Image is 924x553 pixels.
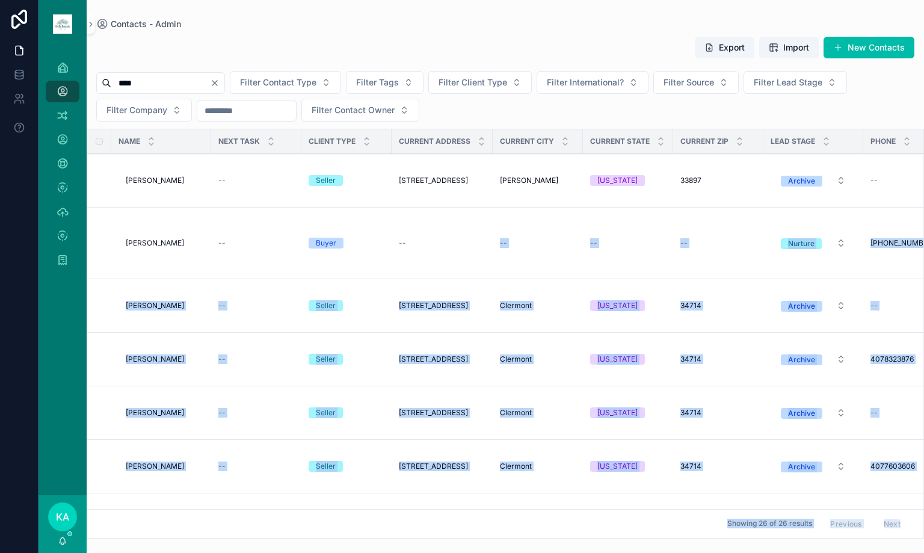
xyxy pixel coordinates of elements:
[316,461,336,472] div: Seller
[771,232,856,255] a: Select Button
[399,238,406,248] span: --
[126,301,204,310] a: [PERSON_NAME]
[870,462,915,471] span: 4077603606
[680,408,701,418] span: 34714
[309,300,384,311] a: Seller
[56,510,69,524] span: KA
[653,71,739,94] button: Select Button
[346,71,423,94] button: Select Button
[597,175,638,186] div: [US_STATE]
[210,78,224,88] button: Clear
[500,354,532,364] span: Clermont
[126,354,184,364] span: [PERSON_NAME]
[870,354,914,364] span: 4078323876
[590,354,666,365] a: [US_STATE]
[590,407,666,418] a: [US_STATE]
[218,408,226,418] span: --
[218,238,226,248] span: --
[399,176,468,185] span: [STREET_ADDRESS]
[218,408,294,418] a: --
[783,42,809,54] span: Import
[680,137,728,146] span: Current Zip
[771,170,855,191] button: Select Button
[500,238,507,248] span: --
[309,461,384,472] a: Seller
[316,238,336,249] div: Buyer
[597,354,638,365] div: [US_STATE]
[399,176,485,185] a: [STREET_ADDRESS]
[597,407,638,418] div: [US_STATE]
[771,348,855,370] button: Select Button
[399,462,485,471] a: [STREET_ADDRESS]
[680,238,688,248] span: --
[316,354,336,365] div: Seller
[680,462,701,471] span: 34714
[309,137,356,146] span: Client Type
[771,455,856,478] a: Select Button
[597,300,638,311] div: [US_STATE]
[399,137,470,146] span: Current Address
[230,71,341,94] button: Select Button
[218,176,226,185] span: --
[106,104,167,116] span: Filter Company
[218,462,294,471] a: --
[680,462,756,471] a: 34714
[754,76,822,88] span: Filter Lead Stage
[126,238,204,248] a: [PERSON_NAME]
[126,176,204,185] a: [PERSON_NAME]
[590,238,597,248] span: --
[788,408,815,419] div: Archive
[119,137,140,146] span: Name
[744,71,847,94] button: Select Button
[500,301,532,310] span: Clermont
[309,407,384,418] a: Seller
[680,238,756,248] a: --
[38,48,87,286] div: scrollable content
[500,462,576,471] a: Clermont
[399,301,485,310] a: [STREET_ADDRESS]
[309,175,384,186] a: Seller
[590,300,666,311] a: [US_STATE]
[500,176,558,185] span: [PERSON_NAME]
[680,176,756,185] a: 33897
[240,76,316,88] span: Filter Contact Type
[301,99,419,122] button: Select Button
[771,348,856,371] a: Select Button
[309,354,384,365] a: Seller
[664,76,714,88] span: Filter Source
[771,401,856,424] a: Select Button
[788,238,815,249] div: Nurture
[399,408,485,418] a: [STREET_ADDRESS]
[680,408,756,418] a: 34714
[126,301,184,310] span: [PERSON_NAME]
[680,301,756,310] a: 34714
[399,301,468,310] span: [STREET_ADDRESS]
[500,354,576,364] a: Clermont
[771,295,855,317] button: Select Button
[439,76,507,88] span: Filter Client Type
[500,176,576,185] a: [PERSON_NAME]
[771,137,815,146] span: Lead Stage
[218,301,294,310] a: --
[771,402,855,424] button: Select Button
[428,71,532,94] button: Select Button
[771,169,856,192] a: Select Button
[218,354,294,364] a: --
[126,238,184,248] span: [PERSON_NAME]
[680,354,701,364] span: 34714
[870,301,878,310] span: --
[316,407,336,418] div: Seller
[695,37,754,58] button: Export
[96,18,181,30] a: Contacts - Admin
[126,462,184,471] span: [PERSON_NAME]
[537,71,648,94] button: Select Button
[824,37,914,58] button: New Contacts
[126,408,204,418] a: [PERSON_NAME]
[680,301,701,310] span: 34714
[356,76,399,88] span: Filter Tags
[500,238,576,248] a: --
[590,461,666,472] a: [US_STATE]
[788,462,815,472] div: Archive
[500,137,554,146] span: Current City
[590,137,650,146] span: Current State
